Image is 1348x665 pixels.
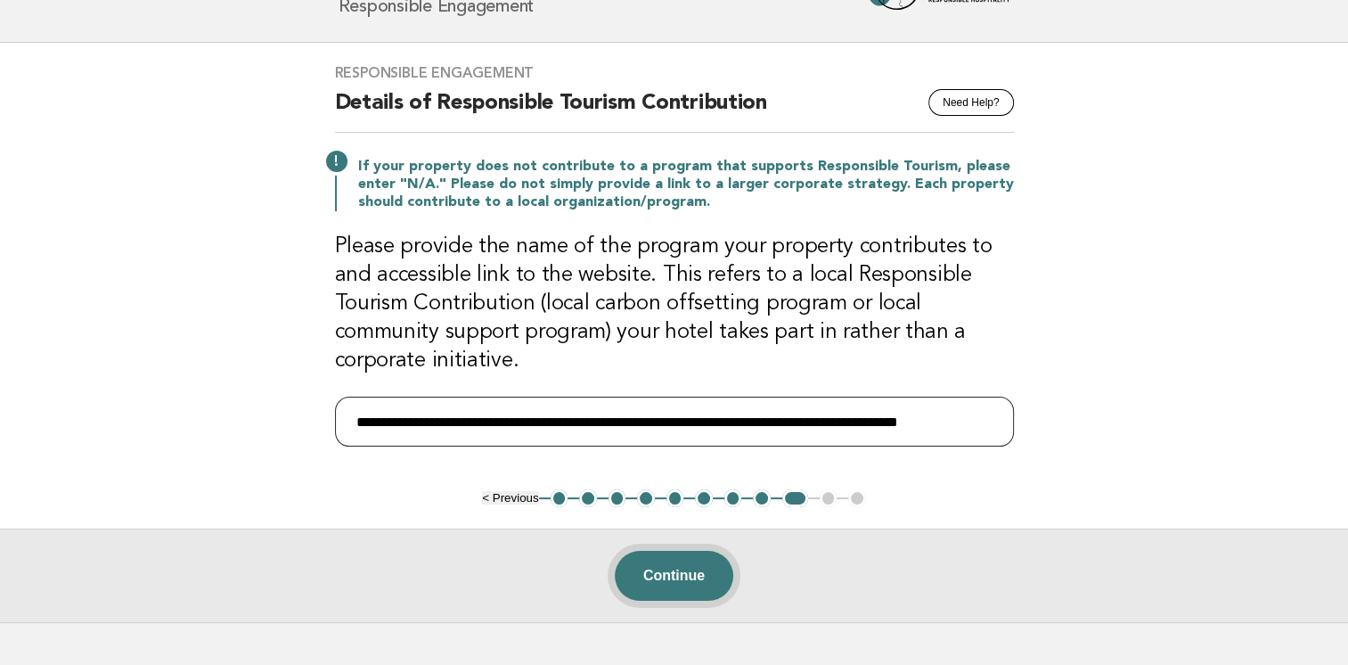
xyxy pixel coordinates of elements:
button: 8 [753,489,771,507]
button: 1 [551,489,568,507]
button: Need Help? [928,89,1013,116]
button: 7 [724,489,742,507]
button: 3 [609,489,626,507]
button: 5 [666,489,684,507]
p: If your property does not contribute to a program that supports Responsible Tourism, please enter... [358,158,1014,211]
h3: Please provide the name of the program your property contributes to and accessible link to the we... [335,233,1014,375]
button: Continue [615,551,733,601]
h3: Responsible Engagement [335,64,1014,82]
button: 2 [579,489,597,507]
button: < Previous [482,491,538,505]
button: 9 [782,489,808,507]
button: 6 [695,489,713,507]
button: 4 [637,489,655,507]
h2: Details of Responsible Tourism Contribution [335,89,1014,133]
